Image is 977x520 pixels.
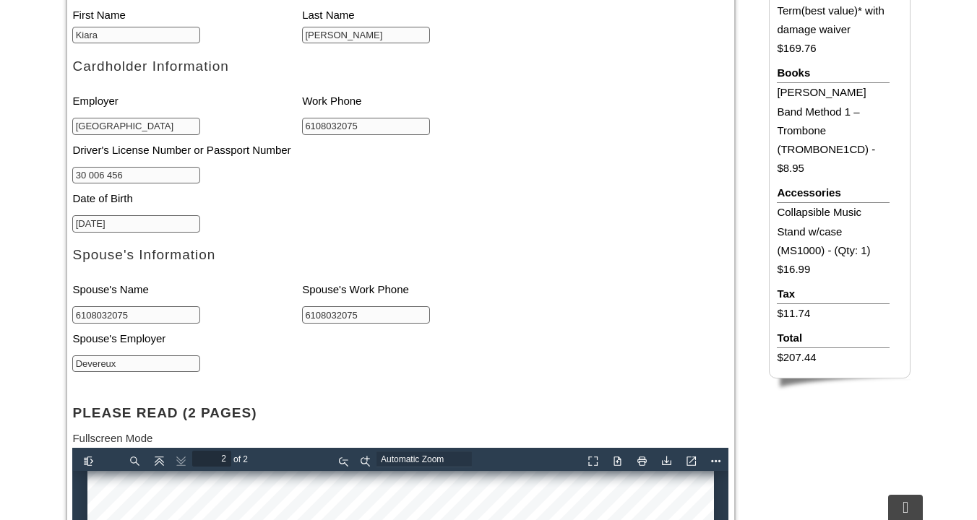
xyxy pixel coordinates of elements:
li: [PERSON_NAME] Band Method 1 – Trombone (TROMBONE1CD) - $8.95 [777,83,889,178]
strong: PLEASE READ (2 PAGES) [72,405,257,420]
li: First Name [72,6,302,25]
li: Collapsible Music Stand w/case (MS1000) - (Qty: 1) $16.99 [777,203,889,279]
select: Zoom [304,4,416,19]
h2: Cardholder Information [72,58,728,76]
li: Employer [72,87,302,116]
a: Fullscreen Mode [72,432,152,444]
li: Last Name [302,6,532,25]
li: Books [777,64,889,83]
li: Accessories [777,183,889,203]
img: sidebar-footer.png [769,378,911,391]
li: Spouse's Work Phone [302,275,532,305]
li: $11.74 [777,304,889,323]
span: of 2 [159,4,181,19]
li: Date of Birth [72,184,486,214]
li: Spouse's Name [72,275,302,305]
li: $207.44 [777,348,889,367]
li: Tax [777,285,889,304]
li: Work Phone [302,87,532,116]
li: Driver's License Number or Passport Number [72,135,486,165]
h2: Spouse's Information [72,246,728,264]
li: Total [777,329,889,348]
li: Spouse's Employer [72,324,486,353]
input: Page [120,3,159,19]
